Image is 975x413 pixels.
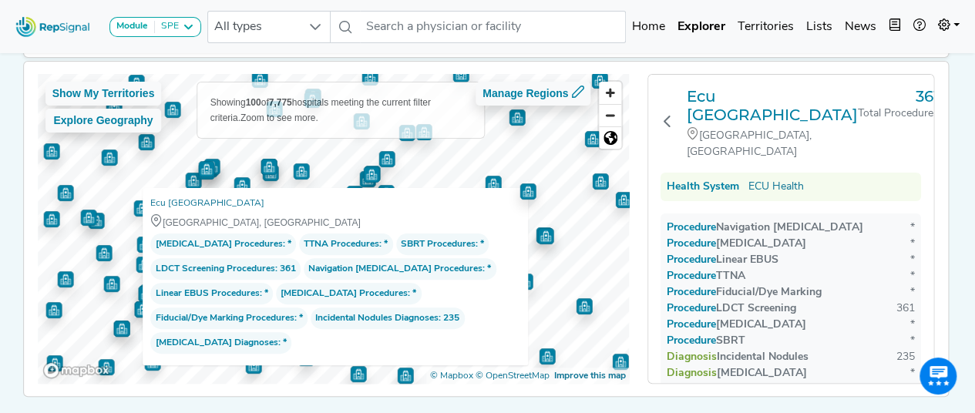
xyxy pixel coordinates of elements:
a: News [839,12,883,42]
div: Map marker [245,358,261,374]
span: Navigation [MEDICAL_DATA] Procedures [308,261,482,277]
div: Map marker [134,301,150,317]
div: Map marker [509,109,525,126]
div: Map marker [350,366,366,382]
div: Map marker [397,368,413,384]
span: Zoom to see more. [240,112,318,123]
a: ECU Health [748,179,804,195]
span: Procedure [682,222,716,233]
div: Map marker [398,125,415,141]
div: Map marker [378,185,394,201]
div: Incidental Nodules [667,349,809,365]
div: Map marker [359,171,375,187]
div: Map marker [164,102,180,118]
div: TTNA [667,268,745,284]
div: SBRT [667,333,745,349]
span: Procedure [682,270,716,282]
div: Map marker [234,177,250,193]
div: LDCT Screening [667,301,796,317]
div: Navigation [MEDICAL_DATA] [667,220,863,236]
span: [MEDICAL_DATA] Diagnoses [155,335,277,351]
span: LDCT Screening Procedures [155,261,274,277]
span: TTNA Procedures [304,237,379,252]
button: ModuleSPE [109,17,201,37]
div: Map marker [57,185,73,201]
div: Map marker [80,210,96,226]
span: Procedure [682,319,716,331]
div: Map marker [203,159,220,175]
button: Zoom out [599,104,621,126]
div: Map marker [96,245,112,261]
button: Intel Book [883,12,907,42]
div: Map marker [101,149,117,166]
div: Map marker [138,286,154,302]
div: Map marker [138,134,154,150]
a: Lists [800,12,839,42]
a: Mapbox logo [42,361,110,379]
div: [MEDICAL_DATA] [667,365,807,381]
div: Map marker [140,284,156,301]
div: Total Procedures [858,106,939,122]
span: Diagnosis [682,351,717,363]
div: Map marker [198,163,214,180]
div: Map marker [45,302,62,318]
a: Ecu [GEOGRAPHIC_DATA] [687,87,858,124]
div: Map marker [293,163,309,180]
div: [MEDICAL_DATA] [667,236,806,252]
div: Map marker [485,176,501,192]
div: Map marker [251,72,267,88]
div: Map marker [539,348,555,364]
div: Map marker [452,66,469,82]
div: Map marker [361,69,378,86]
a: Explorer [671,12,731,42]
a: Ecu [GEOGRAPHIC_DATA] [150,196,264,211]
a: Home [626,12,671,42]
span: SBRT Procedures [401,237,476,252]
b: 7,775 [269,97,292,108]
div: Map marker [198,161,214,177]
a: Mapbox [430,371,473,381]
span: Procedure [682,238,716,250]
div: Map marker [98,359,114,375]
span: Fiducial/Dye Marking Procedures [155,311,294,326]
div: Map marker [364,166,380,182]
button: Show My Territories [45,82,162,106]
span: Linear EBUS Procedures [155,286,259,301]
div: Map marker [519,183,536,200]
div: [GEOGRAPHIC_DATA], [GEOGRAPHIC_DATA] [150,214,520,230]
input: Search a physician or facility [360,11,626,43]
span: : 361 [150,258,301,280]
div: Map marker [261,159,277,175]
span: Procedure [682,303,716,314]
span: Procedure [682,254,716,266]
div: Map marker [88,213,104,229]
div: 361 [896,301,915,317]
div: Map marker [346,186,362,202]
div: Map marker [584,131,600,147]
div: Map marker [516,274,533,290]
div: Map marker [615,192,631,208]
div: Map marker [537,228,553,244]
div: Map marker [298,350,314,366]
button: Manage Regions [476,82,590,106]
div: Map marker [378,151,395,167]
div: Map marker [57,271,73,287]
a: Map feedback [553,371,625,381]
span: Procedure [682,287,716,298]
div: Map marker [136,237,153,253]
div: 235 [896,349,915,365]
span: Showing of hospitals meeting the current filter criteria. [210,97,431,123]
div: Map marker [128,75,144,91]
span: All types [208,12,301,42]
h3: 361 [858,87,939,106]
div: Map marker [262,165,278,181]
button: Zoom in [599,82,621,104]
div: Fiducial/Dye Marking [667,284,822,301]
div: SPE [155,21,179,33]
b: 100 [246,97,261,108]
span: Diagnosis [682,368,717,379]
div: Map marker [136,257,152,273]
span: Procedure [682,335,716,347]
